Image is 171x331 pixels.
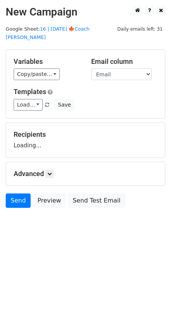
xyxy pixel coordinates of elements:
[33,193,66,208] a: Preview
[14,170,157,178] h5: Advanced
[14,68,60,80] a: Copy/paste...
[6,6,165,19] h2: New Campaign
[6,26,90,40] a: 16 | [DATE] 🍁Coach [PERSON_NAME]
[14,88,46,96] a: Templates
[54,99,74,111] button: Save
[14,130,157,139] h5: Recipients
[14,130,157,150] div: Loading...
[14,99,43,111] a: Load...
[14,57,80,66] h5: Variables
[68,193,125,208] a: Send Test Email
[6,26,90,40] small: Google Sheet:
[91,57,157,66] h5: Email column
[115,25,165,33] span: Daily emails left: 31
[6,193,31,208] a: Send
[115,26,165,32] a: Daily emails left: 31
